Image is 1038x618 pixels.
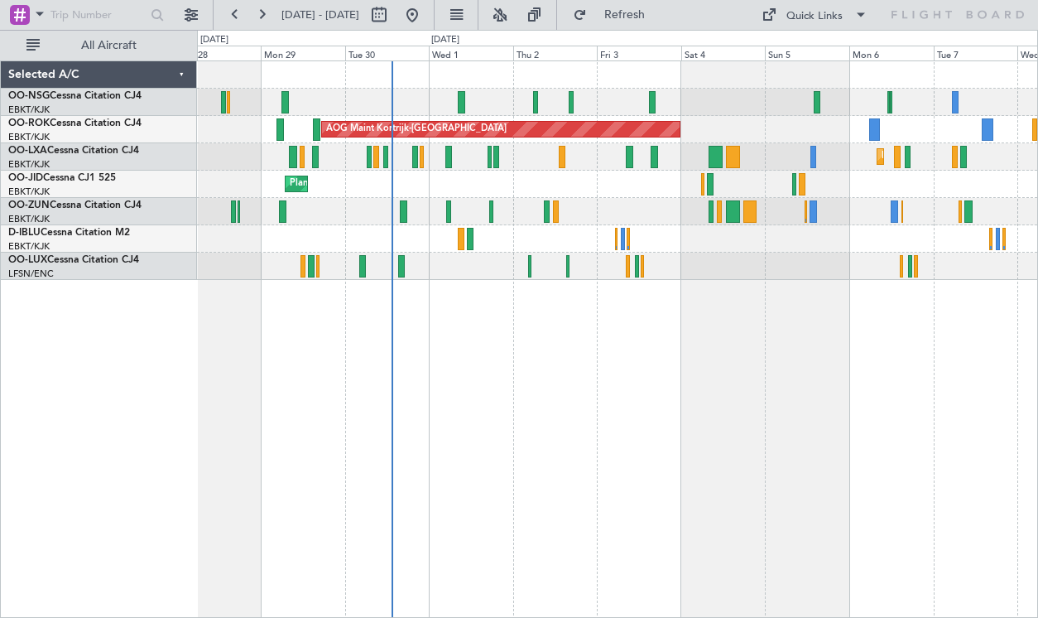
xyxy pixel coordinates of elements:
[8,91,50,101] span: OO-NSG
[8,240,50,253] a: EBKT/KJK
[8,104,50,116] a: EBKT/KJK
[43,40,175,51] span: All Aircraft
[565,2,665,28] button: Refresh
[50,2,146,27] input: Trip Number
[765,46,849,60] div: Sun 5
[8,186,50,198] a: EBKT/KJK
[431,33,459,47] div: [DATE]
[8,131,50,143] a: EBKT/KJK
[326,117,507,142] div: AOG Maint Kortrijk-[GEOGRAPHIC_DATA]
[8,228,130,238] a: D-IBLUCessna Citation M2
[8,158,50,171] a: EBKT/KJK
[8,118,50,128] span: OO-ROK
[8,91,142,101] a: OO-NSGCessna Citation CJ4
[8,173,43,183] span: OO-JID
[8,200,142,210] a: OO-ZUNCessna Citation CJ4
[345,46,430,60] div: Tue 30
[681,46,766,60] div: Sat 4
[261,46,345,60] div: Mon 29
[8,200,50,210] span: OO-ZUN
[8,146,139,156] a: OO-LXACessna Citation CJ4
[8,146,47,156] span: OO-LXA
[590,9,660,21] span: Refresh
[8,255,47,265] span: OO-LUX
[8,213,50,225] a: EBKT/KJK
[8,268,54,280] a: LFSN/ENC
[18,32,180,59] button: All Aircraft
[8,173,116,183] a: OO-JIDCessna CJ1 525
[934,46,1018,60] div: Tue 7
[177,46,262,60] div: Sun 28
[290,171,483,196] div: Planned Maint Kortrijk-[GEOGRAPHIC_DATA]
[597,46,681,60] div: Fri 3
[513,46,598,60] div: Thu 2
[8,255,139,265] a: OO-LUXCessna Citation CJ4
[786,8,843,25] div: Quick Links
[753,2,876,28] button: Quick Links
[200,33,228,47] div: [DATE]
[8,118,142,128] a: OO-ROKCessna Citation CJ4
[849,46,934,60] div: Mon 6
[281,7,359,22] span: [DATE] - [DATE]
[8,228,41,238] span: D-IBLU
[429,46,513,60] div: Wed 1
